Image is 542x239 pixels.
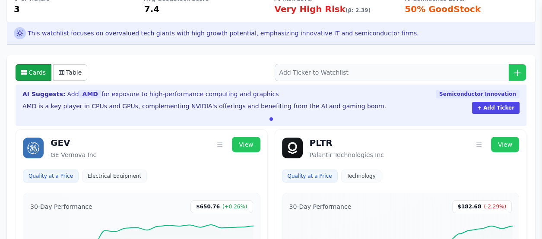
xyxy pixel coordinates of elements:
[53,64,87,81] button: Table
[16,64,87,81] div: View toggle
[67,90,279,98] span: Add for exposure to high-performance computing and graphics
[484,203,506,210] span: (-2.29%)
[405,3,528,15] div: 50% GoodStock
[345,7,371,13] span: (β: 2.39)
[23,138,44,158] img: GEV logo
[30,202,92,211] h3: 30-Day Performance
[275,64,527,81] input: Add Ticker to Watchlist
[29,173,73,179] span: Quality at a Price
[28,29,419,38] span: This watchlist focuses on overvalued tech giants with high growth potential, emphasizing innovati...
[144,3,268,15] div: 7.4
[14,27,26,39] span: Ask AI
[289,202,352,211] h3: 30-Day Performance
[458,203,482,210] span: $182.68
[282,138,303,158] img: PLTR logo
[222,203,247,210] span: (+0.26%)
[14,3,137,15] div: 3
[16,64,51,81] button: Cards
[51,137,70,149] h2: GEV
[472,102,520,114] button: + Add Ticker
[88,173,141,179] span: Electrical Equipment
[310,137,333,149] h2: PLTR
[347,173,376,179] span: Technology
[22,103,386,110] span: AMD is a key player in CPUs and GPUs, complementing NVIDIA's offerings and benefiting from the AI...
[275,3,398,15] div: Very High Risk
[196,203,220,210] span: $650.76
[436,90,520,98] span: Semiconductor Innovation
[51,151,260,159] p: GE Vernova Inc
[288,173,332,179] span: Quality at a Price
[491,137,519,152] a: View
[79,90,101,98] span: AMD
[310,151,520,159] p: Palantir Technologies Inc
[232,137,260,152] a: View
[22,90,65,98] span: AI Suggests:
